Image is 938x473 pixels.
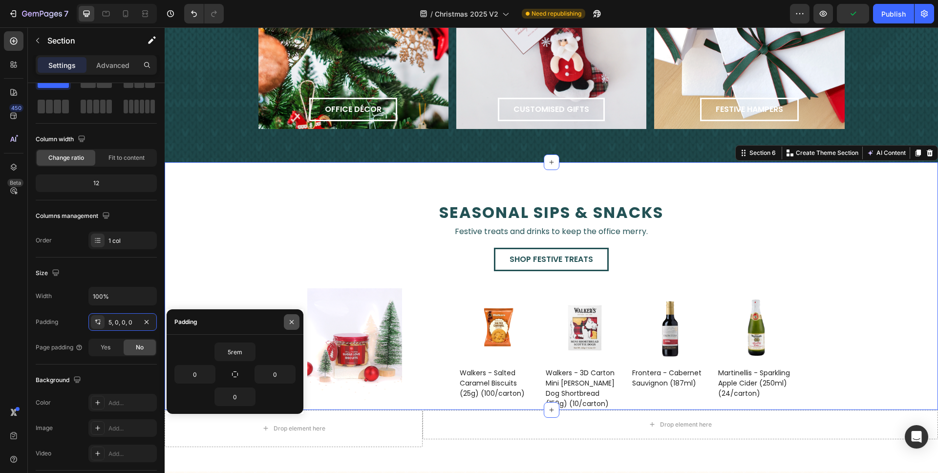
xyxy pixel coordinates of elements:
iframe: Design area [165,27,938,473]
p: Advanced [96,60,129,70]
input: Auto [215,343,255,361]
div: Add... [108,424,154,433]
input: Auto [255,365,295,383]
p: Create Theme Section [631,121,694,130]
input: Auto [175,365,215,383]
div: Drop element here [109,397,161,405]
span: festive hampers [551,76,618,87]
span: Yes [101,343,110,352]
div: Background [36,374,83,387]
span: Change ratio [48,153,84,162]
div: Page padding [36,343,83,352]
div: Order [36,236,52,245]
span: seasonal sips & snacks [275,174,499,196]
div: 12 [38,176,155,190]
a: Walkers - Salted Caramel Biscuits (25g) (100/carton) [294,261,372,339]
div: Add... [108,399,154,408]
h2: Frontera - Cabernet Sauvignon (187ml) [467,340,545,362]
div: Padding [36,318,58,326]
a: Frontera - Cabernet Sauvignon (187ml) [467,261,545,339]
a: Martinellis - Sparkling Apple Cider (250ml) (24/carton) [553,261,631,339]
button: Publish [873,4,914,23]
div: Size [36,267,62,280]
div: Add... [108,450,154,458]
div: Image [36,424,53,432]
div: 5, 0, 0, 0 [108,318,137,327]
button: <p><span style="color:#FFFFFF;">customised gifts</span></p> [333,70,440,94]
input: Auto [89,287,156,305]
div: Color [36,398,51,407]
div: Section 6 [583,121,613,130]
button: 7 [4,4,73,23]
p: Section [47,35,128,46]
button: AI Content [700,120,743,131]
div: Columns management [36,210,112,223]
p: shop festive treats [345,226,428,238]
h2: Martinellis - Sparkling Apple Cider (250ml) (24/carton) [553,340,631,372]
div: 450 [9,104,23,112]
a: Walkers - 3D Carton Mini Scottie Dog Shortbread (150g) (10/carton) [380,261,458,339]
div: Publish [881,9,906,19]
div: Column width [36,133,87,146]
input: Auto [215,388,255,406]
img: Martinellis - Sparkling Apple Cider (250ml) - Front Side [553,261,631,339]
h2: Walkers - Salted Caramel Biscuits (25g) (100/carton) [294,340,372,372]
span: No [136,343,144,352]
div: Padding [174,318,197,326]
span: Christmas 2025 V2 [435,9,498,19]
p: Settings [48,60,76,70]
div: Beta [7,179,23,187]
h2: Walkers - 3D Carton Mini [PERSON_NAME] Dog Shortbread (150g) (10/carton) [380,340,458,383]
img: gempages_447494885986010322-0e3449e0-e669-48a9-9451-a29d47635591.gif [143,261,238,376]
div: Width [36,292,52,301]
p: 7 [64,8,68,20]
button: <p><span style="color:#FFFFFF;">festive hampers</span></p> [535,70,634,94]
span: Fit to content [108,153,145,162]
div: Drop element here [495,393,547,401]
span: Need republishing [532,9,581,18]
div: 1 col [108,236,154,245]
button: <p>shop festive treats</p> [329,220,444,244]
span: customised gifts [349,76,425,87]
div: Undo/Redo [184,4,224,23]
span: Festive treats and drinks to keep the office merry. [290,198,483,210]
span: / [430,9,433,19]
div: Video [36,449,51,458]
div: Open Intercom Messenger [905,425,928,449]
